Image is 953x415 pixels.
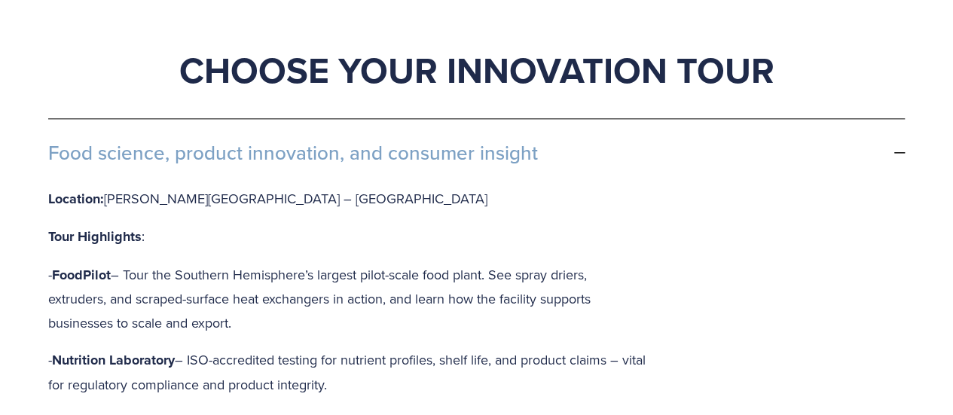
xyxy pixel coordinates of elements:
[48,189,104,209] strong: Location:
[48,142,894,164] span: Food science, product innovation, and consumer insight
[48,348,648,396] p: - – ISO-accredited testing for nutrient profiles, shelf life, and product claims – vital for regu...
[52,350,175,370] strong: Nutrition Laboratory
[48,47,905,93] h1: Choose Your Innovation Tour
[48,263,648,335] p: - – Tour the Southern Hemisphere’s largest pilot-scale food plant. See spray driers, extruders, a...
[48,119,905,187] button: Food science, product innovation, and consumer insight
[48,224,648,249] p: :
[48,227,142,246] strong: Tour Highlights
[52,265,111,285] strong: FoodPilot
[48,187,648,212] p: [PERSON_NAME][GEOGRAPHIC_DATA] – [GEOGRAPHIC_DATA]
